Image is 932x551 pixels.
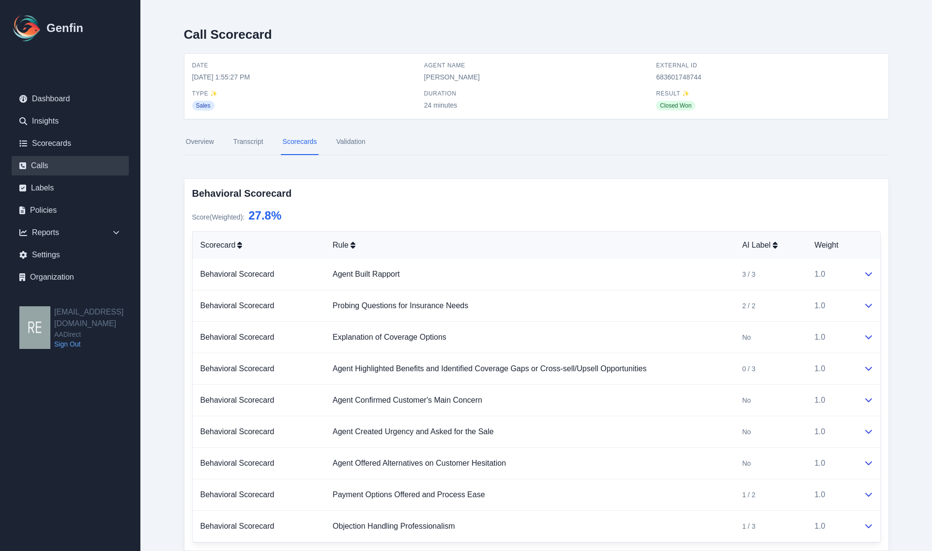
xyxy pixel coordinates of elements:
a: Validation [334,129,367,155]
a: Agent Built Rapport [333,270,400,278]
a: Scorecards [281,129,319,155]
span: No [742,395,751,405]
a: Behavioral Scorecard [200,459,275,467]
span: 683601748744 [656,72,880,82]
td: 1.0 [807,259,856,290]
td: 1.0 [807,448,856,479]
h3: Behavioral Scorecard [192,187,881,200]
span: 24 minutes [424,100,648,110]
a: Agent Highlighted Benefits and Identified Coverage Gaps or Cross-sell/Upsell Opportunities [333,364,646,373]
span: Date [192,62,416,69]
td: 1.0 [807,511,856,542]
span: Sales [192,101,214,110]
h2: Call Scorecard [184,27,272,42]
a: Behavioral Scorecard [200,301,275,310]
td: 1.0 [807,416,856,448]
div: AI Label [742,239,799,251]
div: Scorecard [200,239,318,251]
a: Organization [12,268,129,287]
span: Type ✨ [192,90,416,97]
span: 0 / 3 [742,364,755,374]
span: External ID [656,62,880,69]
span: 3 / 3 [742,269,755,279]
a: Labels [12,178,129,198]
a: Behavioral Scorecard [200,396,275,404]
span: No [742,458,751,468]
td: 1.0 [807,385,856,416]
a: Overview [184,129,216,155]
span: 27.8 % [248,209,281,222]
nav: Tabs [184,129,889,155]
a: Agent Offered Alternatives on Customer Hesitation [333,459,506,467]
a: Agent Created Urgency and Asked for the Sale [333,427,494,436]
a: Explanation of Coverage Options [333,333,446,341]
td: 1.0 [807,353,856,385]
a: Insights [12,111,129,131]
a: Behavioral Scorecard [200,270,275,278]
span: Weight [814,239,839,251]
span: 1 / 3 [742,521,755,531]
span: [PERSON_NAME] [424,72,648,82]
span: 2 / 2 [742,301,755,311]
td: 1.0 [807,322,856,353]
span: 1 / 2 [742,490,755,500]
a: Dashboard [12,89,129,109]
div: Reports [12,223,129,242]
a: Probing Questions for Insurance Needs [333,301,468,310]
a: Payment Options Offered and Process Ease [333,490,485,499]
a: Sign Out [54,339,140,349]
a: Objection Handling Professionalism [333,522,455,530]
h1: Genfin [46,20,83,36]
a: Behavioral Scorecard [200,522,275,530]
span: Agent Name [424,62,648,69]
a: Behavioral Scorecard [200,333,275,341]
a: Transcript [231,129,265,155]
span: No [742,332,751,342]
img: resqueda@aadirect.com [19,306,50,349]
span: [DATE] 1:55:27 PM [192,72,416,82]
span: No [742,427,751,437]
a: Behavioral Scorecard [200,490,275,499]
span: Closed Won [656,101,695,110]
span: Score (Weighted) : [192,213,245,221]
a: Behavioral Scorecard [200,364,275,373]
div: Rule [333,239,727,251]
span: AADirect [54,330,140,339]
a: Calls [12,156,129,175]
td: 1.0 [807,290,856,322]
a: Behavioral Scorecard [200,427,275,436]
span: Result ✨ [656,90,880,97]
a: Settings [12,245,129,265]
td: 1.0 [807,479,856,511]
h2: [EMAIL_ADDRESS][DOMAIN_NAME] [54,306,140,330]
span: Duration [424,90,648,97]
img: Logo [12,13,43,44]
a: Agent Confirmed Customer's Main Concern [333,396,482,404]
a: Policies [12,201,129,220]
a: Scorecards [12,134,129,153]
